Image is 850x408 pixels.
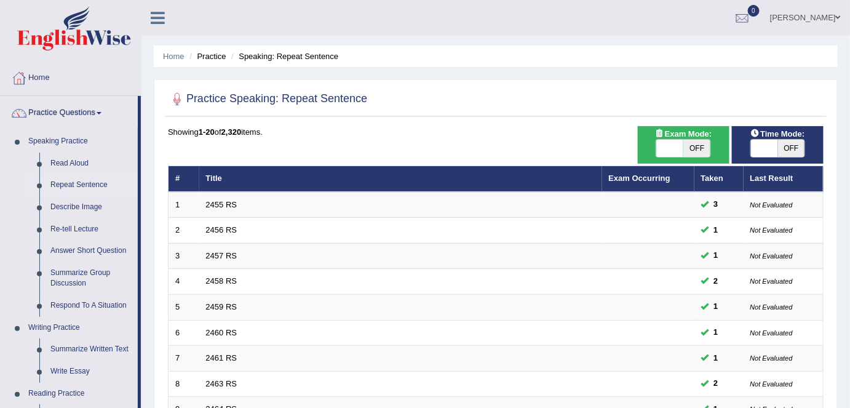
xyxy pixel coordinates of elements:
[169,295,199,321] td: 5
[168,90,367,108] h2: Practice Speaking: Repeat Sentence
[750,329,793,337] small: Not Evaluated
[199,127,215,137] b: 1-20
[750,303,793,311] small: Not Evaluated
[709,249,723,262] span: You can still take this question
[169,346,199,372] td: 7
[206,251,237,260] a: 2457 RS
[45,262,138,295] a: Summarize Group Discussion
[163,52,185,61] a: Home
[206,225,237,234] a: 2456 RS
[206,302,237,311] a: 2459 RS
[199,166,602,192] th: Title
[186,50,226,62] li: Practice
[45,218,138,241] a: Re-tell Lecture
[45,295,138,317] a: Respond To A Situation
[45,338,138,361] a: Summarize Written Text
[745,127,809,140] span: Time Mode:
[744,166,824,192] th: Last Result
[1,61,141,92] a: Home
[709,352,723,365] span: You can still take this question
[169,166,199,192] th: #
[750,278,793,285] small: Not Evaluated
[683,140,710,157] span: OFF
[169,269,199,295] td: 4
[169,192,199,218] td: 1
[206,379,237,388] a: 2463 RS
[221,127,242,137] b: 2,320
[750,201,793,209] small: Not Evaluated
[206,276,237,286] a: 2458 RS
[228,50,338,62] li: Speaking: Repeat Sentence
[45,153,138,175] a: Read Aloud
[169,243,199,269] td: 3
[1,96,138,127] a: Practice Questions
[45,240,138,262] a: Answer Short Question
[750,226,793,234] small: Not Evaluated
[206,328,237,337] a: 2460 RS
[750,354,793,362] small: Not Evaluated
[23,317,138,339] a: Writing Practice
[750,252,793,260] small: Not Evaluated
[778,140,805,157] span: OFF
[45,196,138,218] a: Describe Image
[609,174,670,183] a: Exam Occurring
[709,198,723,211] span: You can still take this question
[709,326,723,339] span: You can still take this question
[23,383,138,405] a: Reading Practice
[748,5,760,17] span: 0
[169,320,199,346] td: 6
[650,127,717,140] span: Exam Mode:
[169,218,199,244] td: 2
[23,130,138,153] a: Speaking Practice
[750,380,793,388] small: Not Evaluated
[169,371,199,397] td: 8
[45,174,138,196] a: Repeat Sentence
[168,126,824,138] div: Showing of items.
[709,275,723,288] span: You can still take this question
[709,224,723,237] span: You can still take this question
[206,353,237,362] a: 2461 RS
[45,361,138,383] a: Write Essay
[709,377,723,390] span: You can still take this question
[694,166,744,192] th: Taken
[709,300,723,313] span: You can still take this question
[206,200,237,209] a: 2455 RS
[638,126,729,164] div: Show exams occurring in exams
